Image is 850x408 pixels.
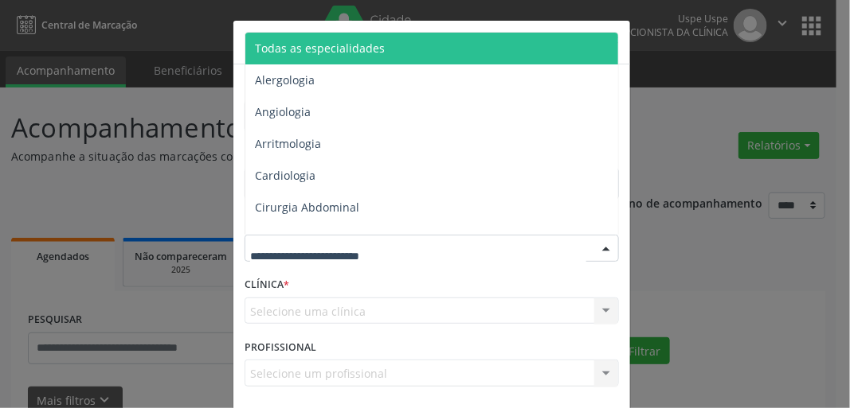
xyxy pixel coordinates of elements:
label: PROFISSIONAL [245,335,316,359]
span: Cirurgia Abdominal [255,200,359,215]
span: Arritmologia [255,136,321,151]
h5: Relatório de agendamentos [245,32,427,52]
span: Angiologia [255,104,311,119]
span: Cirurgia Bariatrica [255,231,353,247]
label: CLÍNICA [245,273,289,297]
span: Todas as especialidades [255,41,385,56]
span: Alergologia [255,72,315,87]
button: Close [598,21,630,60]
span: Cardiologia [255,168,315,183]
